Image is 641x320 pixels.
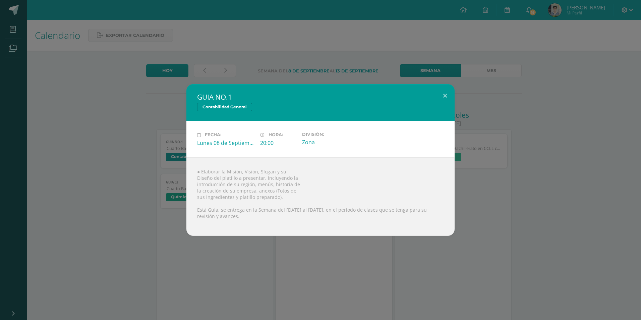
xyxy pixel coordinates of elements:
[269,132,283,138] span: Hora:
[197,92,444,102] h2: GUIA NO.1
[260,139,297,147] div: 20:00
[197,103,252,111] span: Contabilidad General
[302,132,360,137] label: División:
[186,157,455,236] div: ● Elaborar la Misión, Visión, Slogan y su Diseño del platillo a presentar, incluyendo la introduc...
[435,84,455,107] button: Close (Esc)
[205,132,221,138] span: Fecha:
[197,139,255,147] div: Lunes 08 de Septiembre
[302,139,360,146] div: Zona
